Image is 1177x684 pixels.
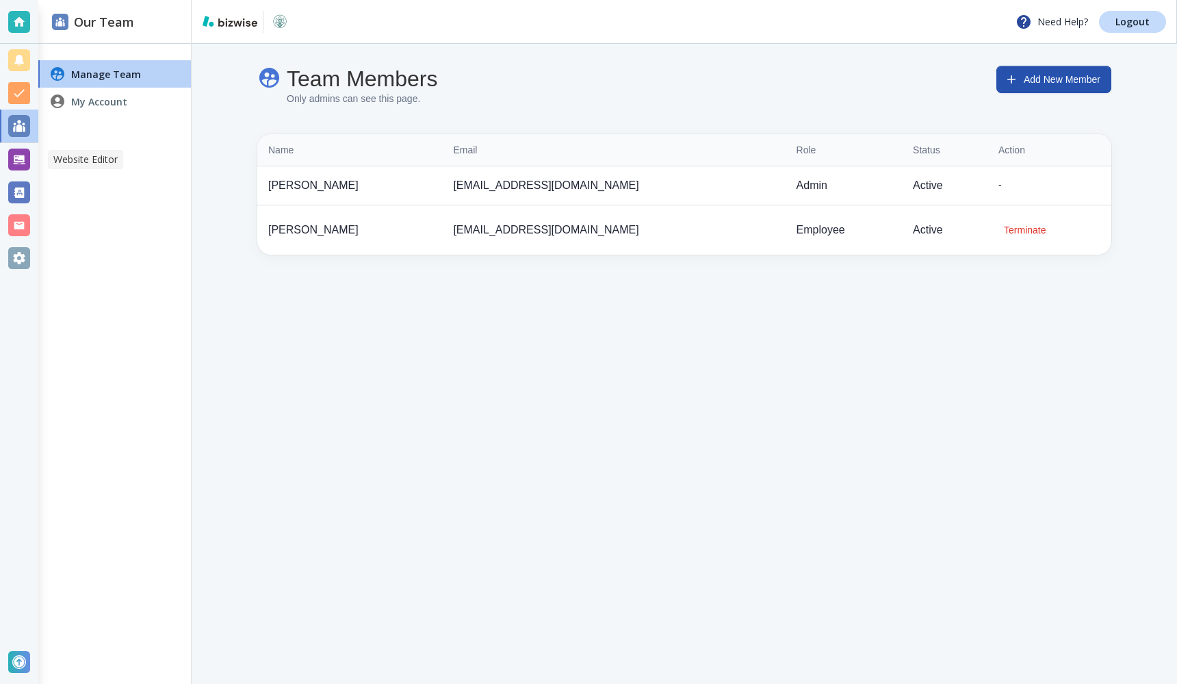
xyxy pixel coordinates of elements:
a: My Account [38,88,191,115]
img: Pied Piper [269,11,291,33]
p: Need Help? [1016,14,1088,30]
p: Only admins can see this page. [287,92,438,107]
h2: Our Team [52,13,134,31]
th: Role [786,134,903,166]
th: Status [902,134,987,166]
p: Employee [797,222,892,238]
a: Manage Team [38,60,191,88]
p: [PERSON_NAME] [268,222,431,238]
a: Logout [1099,11,1166,33]
p: Logout [1115,17,1150,27]
button: Terminate [998,216,1051,244]
img: bizwise [203,16,257,27]
img: DashboardSidebarTeams.svg [52,14,68,30]
p: [EMAIL_ADDRESS][DOMAIN_NAME] [453,222,774,238]
p: [EMAIL_ADDRESS][DOMAIN_NAME] [453,177,774,194]
h4: My Account [71,94,127,109]
th: Action [987,134,1111,166]
p: Website Editor [53,153,118,166]
div: - [998,178,1100,193]
h4: Team Members [287,66,438,92]
p: Admin [797,177,892,194]
p: Active [913,177,976,194]
h4: Manage Team [71,67,141,81]
th: Name [257,134,442,166]
p: Active [913,222,976,238]
button: Add New Member [996,66,1111,93]
th: Email [442,134,785,166]
p: [PERSON_NAME] [268,177,431,194]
